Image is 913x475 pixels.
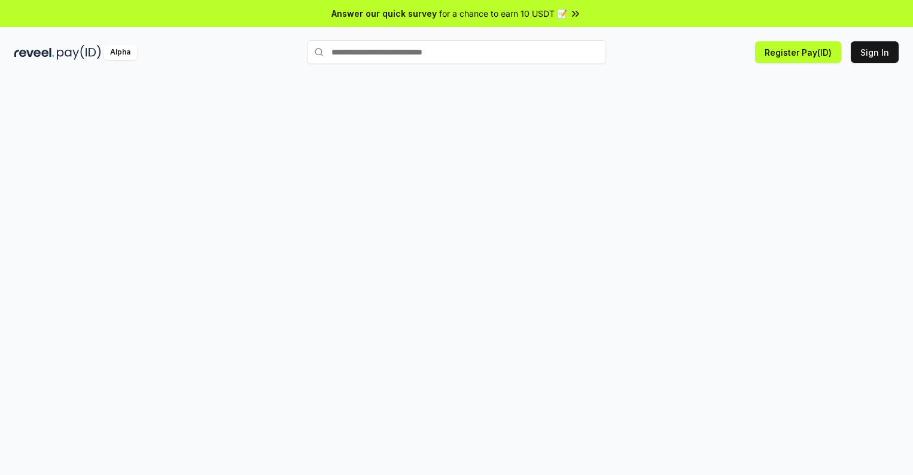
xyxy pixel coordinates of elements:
[57,45,101,60] img: pay_id
[14,45,54,60] img: reveel_dark
[331,7,437,20] span: Answer our quick survey
[851,41,899,63] button: Sign In
[104,45,137,60] div: Alpha
[755,41,841,63] button: Register Pay(ID)
[439,7,567,20] span: for a chance to earn 10 USDT 📝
